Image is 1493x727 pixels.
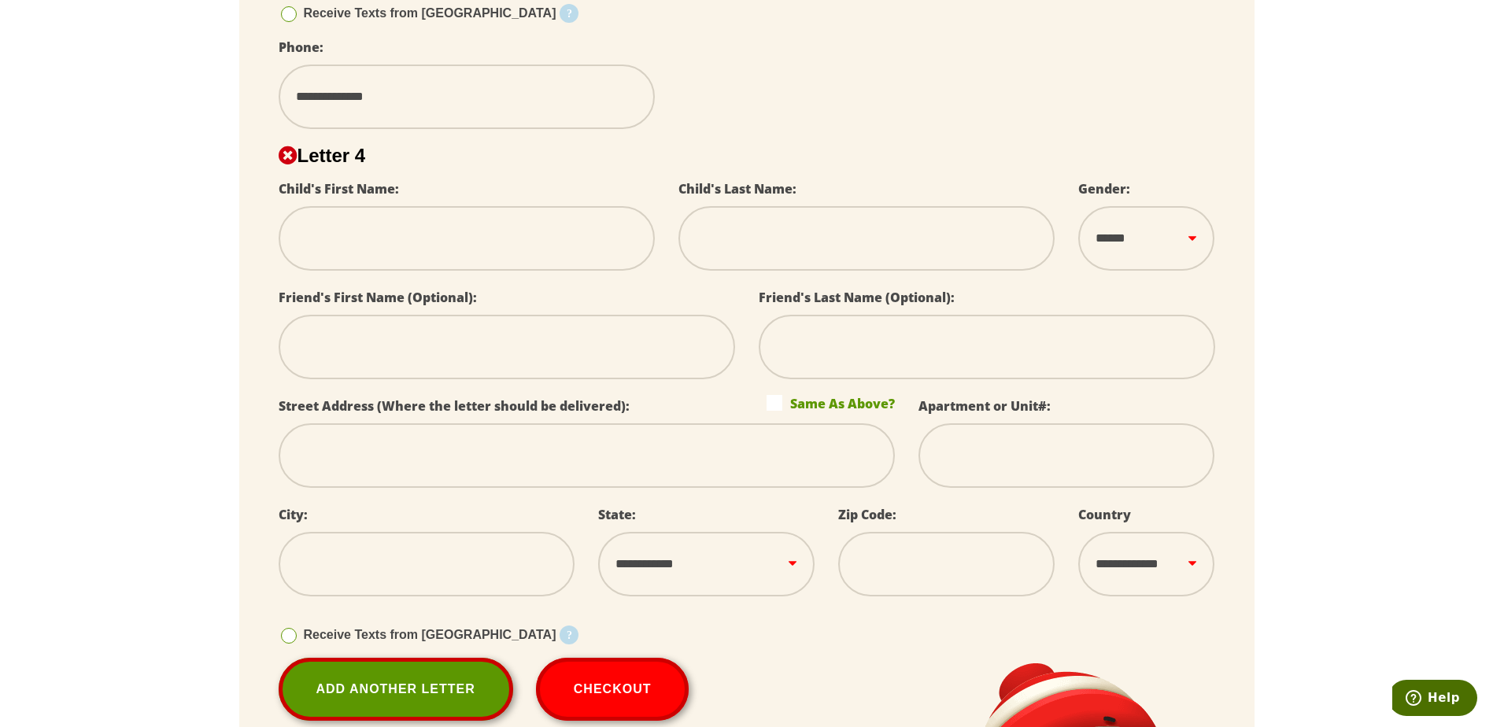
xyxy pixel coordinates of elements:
label: Child's First Name: [279,180,399,197]
label: Country [1078,506,1131,523]
span: Receive Texts from [GEOGRAPHIC_DATA] [304,6,556,20]
span: Receive Texts from [GEOGRAPHIC_DATA] [304,628,556,641]
label: State: [598,506,636,523]
button: Checkout [536,658,689,721]
label: Apartment or Unit#: [918,397,1051,415]
label: City: [279,506,308,523]
label: Friend's Last Name (Optional): [759,289,955,306]
label: Zip Code: [838,506,896,523]
label: Same As Above? [767,395,895,411]
label: Friend's First Name (Optional): [279,289,477,306]
h2: Letter 4 [279,145,1215,167]
iframe: Opens a widget where you can find more information [1392,680,1477,719]
a: Add Another Letter [279,658,513,721]
label: Gender: [1078,180,1130,197]
label: Phone: [279,39,323,56]
label: Child's Last Name: [678,180,796,197]
label: Street Address (Where the letter should be delivered): [279,397,630,415]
